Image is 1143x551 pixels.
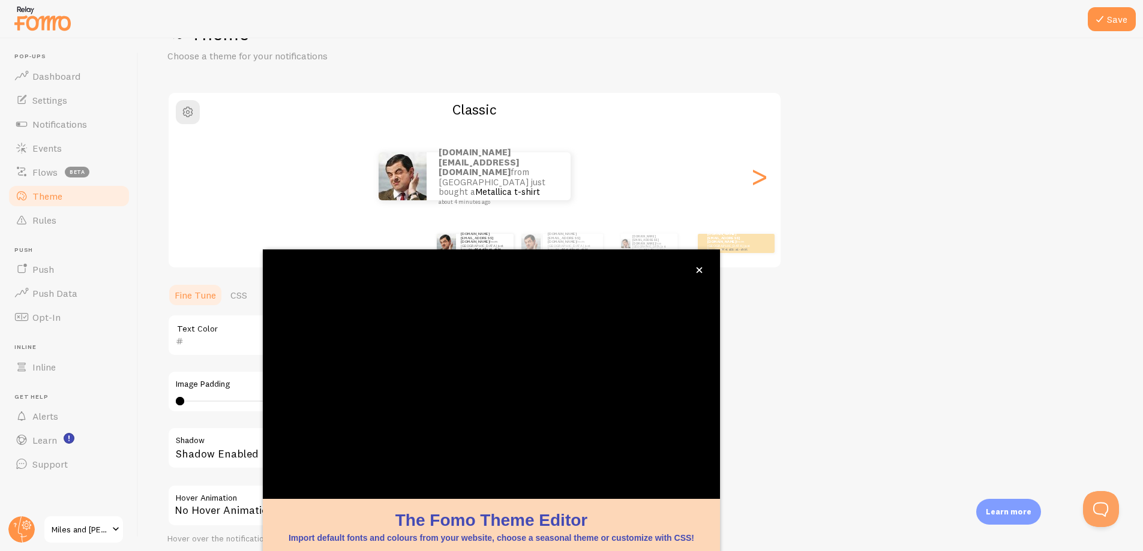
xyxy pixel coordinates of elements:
span: Push Data [32,287,77,299]
img: Fomo [379,152,427,200]
strong: [DOMAIN_NAME][EMAIL_ADDRESS][DOMAIN_NAME] [707,231,740,244]
a: Opt-In [7,305,131,329]
span: Settings [32,94,67,106]
a: Rules [7,208,131,232]
span: Alerts [32,410,58,422]
img: Fomo [437,234,456,253]
strong: [DOMAIN_NAME][EMAIL_ADDRESS][DOMAIN_NAME] [461,231,493,244]
a: Alerts [7,404,131,428]
span: Dashboard [32,70,80,82]
a: Push [7,257,131,281]
div: Hover over the notification for preview [167,534,527,544]
span: Inline [32,361,56,373]
a: Metallica t-shirt [562,247,588,252]
p: Learn more [986,506,1031,517]
span: Pop-ups [14,53,131,61]
iframe: Help Scout Beacon - Open [1083,491,1119,527]
span: Push [32,263,54,275]
label: Image Padding [176,379,519,390]
strong: [DOMAIN_NAME][EMAIL_ADDRESS][DOMAIN_NAME] [632,234,659,245]
a: Settings [7,88,131,112]
span: Get Help [14,393,131,401]
strong: [DOMAIN_NAME][EMAIL_ADDRESS][DOMAIN_NAME] [548,231,580,244]
a: Metallica t-shirt [475,186,540,197]
small: about 4 minutes ago [707,252,754,255]
div: Next slide [752,133,766,219]
a: Events [7,136,131,160]
div: Shadow Enabled [167,427,527,471]
span: Push [14,246,131,254]
a: Support [7,452,131,476]
a: Miles and [PERSON_NAME] [43,515,124,544]
span: Inline [14,344,131,351]
a: Metallica t-shirt [475,247,501,252]
div: Learn more [976,499,1041,525]
strong: [DOMAIN_NAME][EMAIL_ADDRESS][DOMAIN_NAME] [439,146,519,177]
img: fomo-relay-logo-orange.svg [13,3,73,34]
a: Inline [7,355,131,379]
span: Events [32,142,62,154]
span: beta [65,167,89,177]
a: Metallica t-shirt [644,248,665,252]
a: Flows beta [7,160,131,184]
a: Fine Tune [167,283,223,307]
span: Opt-In [32,311,61,323]
div: No Hover Animation [167,484,527,526]
h1: The Fomo Theme Editor [277,508,706,532]
button: close, [693,264,706,276]
img: Fomo [620,239,630,248]
span: Flows [32,166,58,178]
a: Notifications [7,112,131,136]
p: Choose a theme for your notifications [167,49,455,63]
a: Learn [7,428,131,452]
p: from [GEOGRAPHIC_DATA] just bought a [548,232,598,255]
a: Theme [7,184,131,208]
span: Learn [32,434,57,446]
span: Notifications [32,118,87,130]
svg: <p>Watch New Feature Tutorials!</p> [64,433,74,444]
span: Theme [32,190,62,202]
p: from [GEOGRAPHIC_DATA] just bought a [632,233,673,253]
p: from [GEOGRAPHIC_DATA] just bought a [707,232,755,255]
span: Rules [32,214,56,226]
a: Dashboard [7,64,131,88]
p: from [GEOGRAPHIC_DATA] just bought a [461,232,509,255]
a: Metallica t-shirt [722,247,748,252]
a: CSS [223,283,254,307]
p: from [GEOGRAPHIC_DATA] just bought a [439,147,559,204]
h2: Classic [169,100,781,119]
small: about 4 minutes ago [439,199,555,205]
img: Fomo [521,234,541,253]
span: Miles and [PERSON_NAME] [52,522,109,537]
span: Support [32,458,68,470]
a: Push Data [7,281,131,305]
p: Import default fonts and colours from your website, choose a seasonal theme or customize with CSS! [277,532,706,544]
